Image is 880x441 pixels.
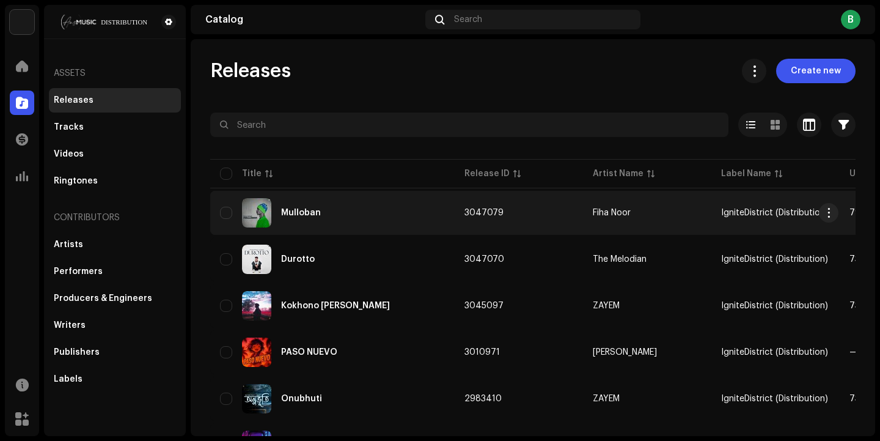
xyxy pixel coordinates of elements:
div: Artists [54,240,83,250]
img: 2571304a-ceab-4f1b-b5d4-d532cebb62cc [242,338,271,367]
re-a-nav-header: Assets [49,59,181,88]
div: Label Name [721,168,771,180]
div: Publishers [54,347,100,357]
button: Create new [776,59,856,83]
div: Title [242,168,262,180]
span: Create new [791,59,841,83]
img: bb356b9b-6e90-403f-adc8-c282c7c2e227 [10,10,34,34]
re-m-nav-item: Ringtones [49,169,181,193]
re-m-nav-item: Labels [49,367,181,391]
re-m-nav-item: Artists [49,232,181,257]
span: 3047070 [464,255,504,264]
re-m-nav-item: Tracks [49,115,181,139]
img: 1f1f7efc-e3ce-43fc-bdf8-face76859a2d [242,245,271,274]
div: ZAYEM [593,395,620,403]
span: ZAYEM [593,395,702,403]
span: IgniteDistrict (Distribution) [721,395,828,403]
div: Ringtones [54,176,98,186]
span: Search [454,15,482,24]
img: c33e8ccd-3636-4366-8954-5096272e93df [242,198,271,228]
div: Fiha Noor [593,209,631,217]
re-m-nav-item: Videos [49,142,181,166]
div: Tracks [54,122,84,132]
re-m-nav-item: Writers [49,313,181,338]
span: Releases [210,59,291,83]
re-m-nav-item: Performers [49,259,181,284]
div: The Melodian [593,255,647,264]
div: PASO NUEVO [281,348,337,357]
span: Fiha Noor [593,209,702,217]
span: — [849,348,857,357]
div: Durotto [281,255,315,264]
span: The Melodian [593,255,702,264]
div: ZAYEM [593,302,620,310]
div: Mulloban [281,209,321,217]
span: IgniteDistrict (Distribution) [721,302,828,310]
img: 06710fa3-473a-4bd0-a364-ccbd1b639daa [242,291,271,321]
div: Catalog [205,15,420,24]
re-a-nav-header: Contributors [49,203,181,232]
img: 68a4b677-ce15-481d-9fcd-ad75b8f38328 [54,15,156,29]
div: Kokhono Jodi [281,302,390,310]
span: Mashuq Haque [593,348,702,357]
div: B [841,10,860,29]
re-m-nav-item: Publishers [49,340,181,365]
div: [PERSON_NAME] [593,348,657,357]
div: Videos [54,149,84,159]
span: 3047079 [464,209,504,217]
span: ZAYEM [593,302,702,310]
span: IgniteDistrict (Distribution) [721,255,828,264]
div: Onubhuti [281,395,322,403]
div: Performers [54,267,103,276]
div: Writers [54,321,86,330]
span: IgniteDistrict (Distribution) [721,348,828,357]
span: 2983410 [464,395,502,403]
input: Search [210,113,728,137]
img: 09e88ced-be86-4749-bae1-eb1e6c12ab4c [242,384,271,413]
re-m-nav-item: Producers & Engineers [49,286,181,311]
div: Artist Name [593,168,643,180]
div: Labels [54,374,82,384]
div: Producers & Engineers [54,294,152,303]
span: IgniteDistrict (Distribution) [721,209,828,217]
div: Releases [54,95,94,105]
re-m-nav-item: Releases [49,88,181,113]
div: Release ID [464,168,510,180]
span: 3045097 [464,302,504,310]
span: 3010971 [464,348,500,357]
